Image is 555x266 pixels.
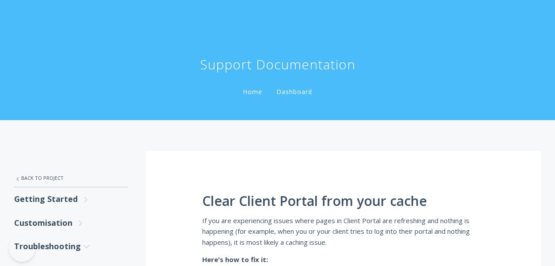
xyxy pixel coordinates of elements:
[200,56,355,73] h1: Support Documentation
[202,194,484,209] h1: Clear Client Portal from your cache
[9,235,35,262] iframe: Toggle Customer Support
[275,87,314,96] a: Dashboard
[241,87,264,96] a: Home
[14,235,128,258] a: Troubleshooting
[14,211,128,235] a: Customisation
[14,187,128,211] a: Getting Started
[14,169,128,187] a: Back to Project
[202,215,484,247] p: If you are experiencing issues where pages in Client Portal are refreshing and nothing is happeni...
[202,255,268,264] strong: Here's how to fix it:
